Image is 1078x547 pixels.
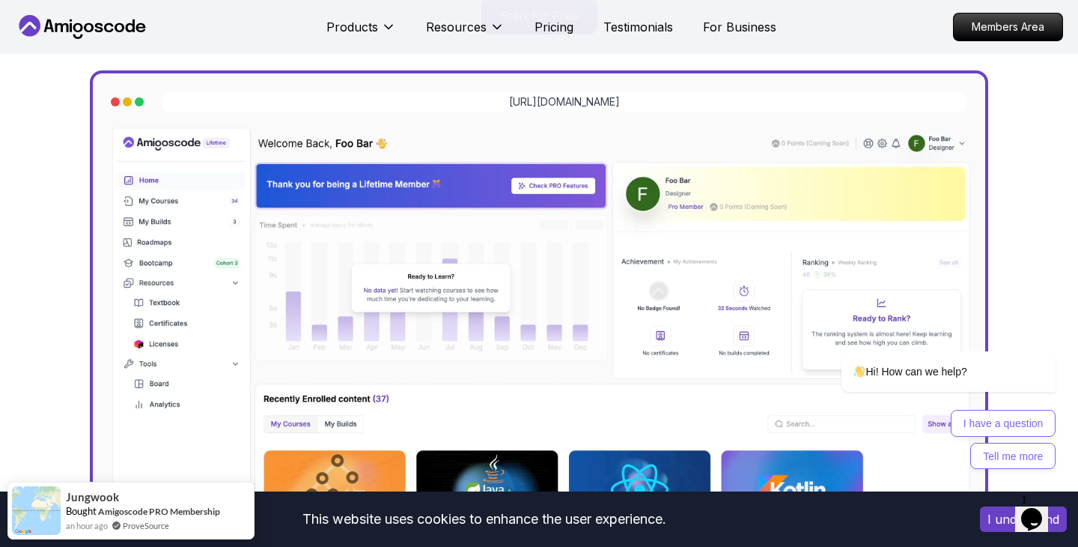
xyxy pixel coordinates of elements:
iframe: chat widget [1015,487,1063,532]
p: Products [326,18,378,36]
span: jungwook [66,491,119,504]
a: Pricing [535,18,573,36]
span: Bought [66,505,97,517]
button: Resources [426,18,505,48]
p: Members Area [954,13,1062,40]
a: ProveSource [123,519,169,532]
button: Products [326,18,396,48]
a: Testimonials [603,18,673,36]
img: provesource social proof notification image [12,486,61,535]
span: an hour ago [66,519,108,532]
iframe: chat widget [794,216,1063,480]
a: For Business [703,18,776,36]
div: This website uses cookies to enhance the user experience. [11,503,957,536]
button: Accept cookies [980,507,1067,532]
a: Amigoscode PRO Membership [98,506,220,517]
p: Resources [426,18,487,36]
a: Members Area [953,13,1063,41]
